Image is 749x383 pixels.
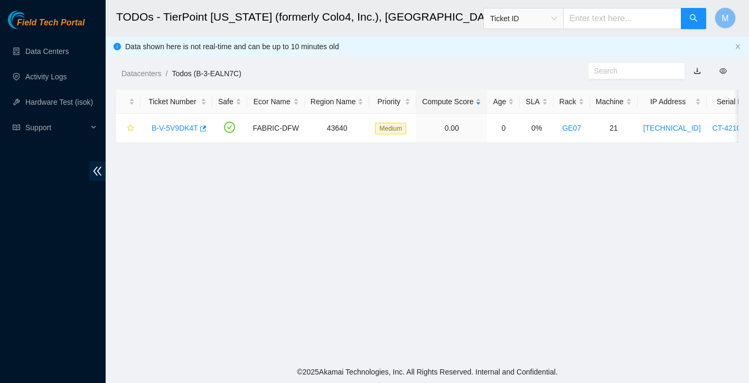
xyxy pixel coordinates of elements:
a: download [694,67,701,75]
button: star [122,120,135,136]
a: Data Centers [25,47,69,56]
span: read [13,124,20,131]
span: eye [719,67,727,75]
button: download [686,62,709,79]
img: Akamai Technologies [8,11,53,29]
a: Akamai TechnologiesField Tech Portal [8,19,85,33]
a: Hardware Test (isok) [25,98,93,106]
span: Field Tech Portal [17,18,85,28]
span: / [165,69,167,78]
td: 0 [487,114,520,143]
span: check-circle [224,122,235,133]
a: B-V-5V9DK4T [152,124,198,132]
a: Activity Logs [25,72,67,81]
td: 21 [590,114,638,143]
span: Support [25,117,88,138]
span: M [722,12,728,25]
input: Enter text here... [563,8,681,29]
span: double-left [89,161,106,181]
button: M [715,7,736,29]
td: 0.00 [416,114,487,143]
a: [TECHNICAL_ID] [643,124,701,132]
span: Ticket ID [490,11,557,26]
span: Medium [375,123,406,134]
a: GE07 [562,124,581,132]
input: Search [594,65,671,77]
a: Todos (B-3-EALN7C) [172,69,241,78]
span: star [127,124,134,133]
td: 43640 [305,114,370,143]
td: 0% [520,114,553,143]
button: search [681,8,706,29]
footer: © 2025 Akamai Technologies, Inc. All Rights Reserved. Internal and Confidential. [106,361,749,383]
span: search [689,14,698,24]
button: close [735,43,741,50]
td: FABRIC-DFW [247,114,305,143]
a: Datacenters [121,69,161,78]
